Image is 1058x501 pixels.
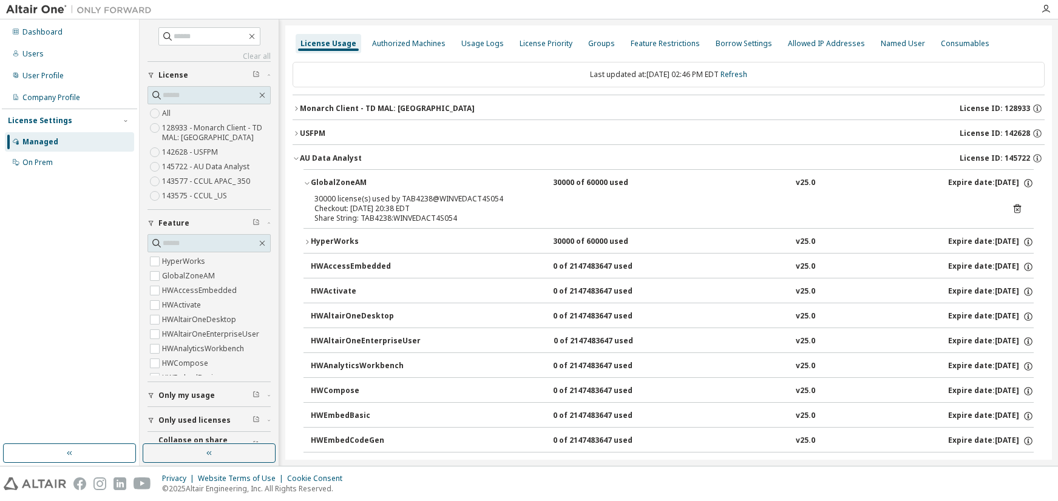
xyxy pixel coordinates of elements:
[162,356,211,371] label: HWCompose
[948,286,1034,297] div: Expire date: [DATE]
[293,62,1045,87] div: Last updated at: [DATE] 02:46 PM EDT
[73,477,86,490] img: facebook.svg
[314,214,994,223] div: Share String: TAB4238:WINVEDACT4S054
[796,311,815,322] div: v25.0
[162,269,217,283] label: GlobalZoneAM
[114,477,126,490] img: linkedin.svg
[311,435,420,446] div: HWEmbedCodeGen
[311,336,421,347] div: HWAltairOneEnterpriseUser
[314,194,994,204] div: 30000 license(s) used by TAB4238@WINVEDACT4S054
[311,411,420,422] div: HWEmbedBasic
[158,218,189,228] span: Feature
[148,62,271,89] button: License
[553,178,662,189] div: 30000 of 60000 used
[796,178,815,189] div: v25.0
[553,386,662,397] div: 0 of 2147483647 used
[162,145,220,160] label: 142628 - USFPM
[311,403,1034,429] button: HWEmbedBasic0 of 2147483647 usedv25.0Expire date:[DATE]
[158,415,231,425] span: Only used licenses
[948,411,1034,422] div: Expire date: [DATE]
[162,371,219,385] label: HWEmbedBasic
[22,71,64,81] div: User Profile
[948,361,1034,372] div: Expire date: [DATE]
[311,178,420,189] div: GlobalZoneAM
[162,474,198,483] div: Privacy
[158,70,188,80] span: License
[4,477,66,490] img: altair_logo.svg
[553,286,662,297] div: 0 of 2147483647 used
[311,254,1034,280] button: HWAccessEmbedded0 of 2147483647 usedv25.0Expire date:[DATE]
[948,336,1034,347] div: Expire date: [DATE]
[253,218,260,228] span: Clear filter
[162,341,246,356] label: HWAnalyticsWorkbench
[553,411,662,422] div: 0 of 2147483647 used
[162,160,252,174] label: 145722 - AU Data Analyst
[287,474,350,483] div: Cookie Consent
[22,93,80,103] div: Company Profile
[253,391,260,400] span: Clear filter
[148,52,271,61] a: Clear all
[948,311,1034,322] div: Expire date: [DATE]
[148,407,271,434] button: Only used licenses
[788,39,865,49] div: Allowed IP Addresses
[198,474,287,483] div: Website Terms of Use
[372,39,446,49] div: Authorized Machines
[162,174,253,189] label: 143577 - CCUL APAC_ 350
[311,261,420,272] div: HWAccessEmbedded
[553,435,662,446] div: 0 of 2147483647 used
[553,361,662,372] div: 0 of 2147483647 used
[311,386,420,397] div: HWCompose
[148,382,271,409] button: Only my usage
[6,4,158,16] img: Altair One
[22,158,53,167] div: On Prem
[300,39,356,49] div: License Usage
[134,477,151,490] img: youtube.svg
[588,39,615,49] div: Groups
[553,261,662,272] div: 0 of 2147483647 used
[162,189,229,203] label: 143575 - CCUL _US
[93,477,106,490] img: instagram.svg
[796,237,815,247] div: v25.0
[796,435,815,446] div: v25.0
[881,39,925,49] div: Named User
[311,303,1034,330] button: HWAltairOneDesktop0 of 2147483647 usedv25.0Expire date:[DATE]
[311,328,1034,355] button: HWAltairOneEnterpriseUser0 of 2147483647 usedv25.0Expire date:[DATE]
[158,391,215,400] span: Only my usage
[162,283,239,298] label: HWAccessEmbedded
[22,27,63,37] div: Dashboard
[948,237,1034,247] div: Expire date: [DATE]
[311,278,1034,305] button: HWActivate0 of 2147483647 usedv25.0Expire date:[DATE]
[158,435,253,455] span: Collapse on share string
[796,386,815,397] div: v25.0
[253,440,260,450] span: Clear filter
[796,336,815,347] div: v25.0
[554,336,663,347] div: 0 of 2147483647 used
[311,378,1034,405] button: HWCompose0 of 2147483647 usedv25.0Expire date:[DATE]
[941,39,989,49] div: Consumables
[300,104,475,113] div: Monarch Client - TD MAL: [GEOGRAPHIC_DATA]
[948,261,1034,272] div: Expire date: [DATE]
[960,153,1030,163] span: License ID: 145722
[22,49,44,59] div: Users
[311,452,1034,479] button: HWEmbedSimulation0 of 2147483647 usedv25.0Expire date:[DATE]
[162,327,262,341] label: HWAltairOneEnterpriseUser
[796,411,815,422] div: v25.0
[311,237,420,247] div: HyperWorks
[311,428,1034,454] button: HWEmbedCodeGen0 of 2147483647 usedv25.0Expire date:[DATE]
[960,104,1030,113] span: License ID: 128933
[960,129,1030,138] span: License ID: 142628
[293,95,1045,122] button: Monarch Client - TD MAL: [GEOGRAPHIC_DATA]License ID: 128933
[253,415,260,425] span: Clear filter
[553,311,662,322] div: 0 of 2147483647 used
[300,153,362,163] div: AU Data Analyst
[311,311,420,322] div: HWAltairOneDesktop
[311,286,420,297] div: HWActivate
[303,170,1034,197] button: GlobalZoneAM30000 of 60000 usedv25.0Expire date:[DATE]
[253,70,260,80] span: Clear filter
[293,145,1045,172] button: AU Data AnalystLicense ID: 145722
[162,106,173,121] label: All
[311,361,420,372] div: HWAnalyticsWorkbench
[948,178,1034,189] div: Expire date: [DATE]
[461,39,504,49] div: Usage Logs
[162,298,203,312] label: HWActivate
